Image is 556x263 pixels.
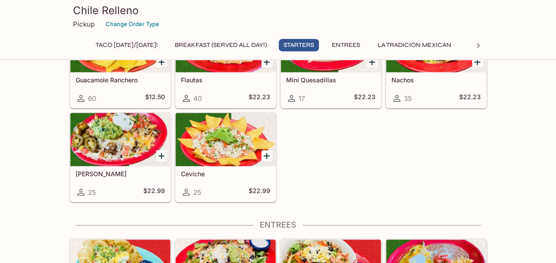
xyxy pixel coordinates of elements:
h5: $22.99 [249,187,270,197]
h5: $22.23 [459,93,481,104]
h5: $12.50 [145,93,165,104]
h5: $22.23 [354,93,376,104]
div: Ceviche [176,113,276,166]
button: Add Mini Quesadillas [367,56,378,67]
button: Breakfast (Served ALL DAY!) [170,39,272,51]
button: Add Flautas [261,56,272,67]
button: Taco [DATE]/[DATE]! [91,39,163,51]
h5: Mini Quesadillas [286,76,376,84]
span: 25 [88,188,96,197]
p: Pickup [73,20,95,28]
h5: $22.99 [143,187,165,197]
span: 25 [193,188,201,197]
div: Flautas [176,19,276,72]
a: [PERSON_NAME]25$22.99 [70,112,171,202]
a: Nachos35$22.23 [386,19,487,108]
span: 17 [299,94,305,103]
div: Nachos [386,19,486,72]
h4: Entrees [69,220,487,230]
h5: [PERSON_NAME] [76,170,165,178]
h5: Guacamole Ranchero [76,76,165,84]
div: Carne Asada Fries [70,113,170,166]
button: Tacos [463,39,503,51]
button: Add Carne Asada Fries [156,150,167,161]
h5: Flautas [181,76,270,84]
button: Add Ceviche [261,150,272,161]
a: Ceviche25$22.99 [175,112,276,202]
button: Starters [279,39,319,51]
button: Add Nachos [472,56,483,67]
h5: $22.23 [249,93,270,104]
button: Entrees [326,39,366,51]
button: Add Guacamole Ranchero [156,56,167,67]
span: 35 [404,94,412,103]
div: Guacamole Ranchero [70,19,170,72]
button: Change Order Type [102,17,163,31]
a: Flautas40$22.23 [175,19,276,108]
a: Guacamole Ranchero60$12.50 [70,19,171,108]
button: La Tradicion Mexican [373,39,456,51]
a: Mini Quesadillas17$22.23 [280,19,381,108]
h5: Nachos [391,76,481,84]
span: 60 [88,94,96,103]
h3: Chile Relleno [73,4,483,17]
div: Mini Quesadillas [281,19,381,72]
span: 40 [193,94,202,103]
h5: Ceviche [181,170,270,178]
